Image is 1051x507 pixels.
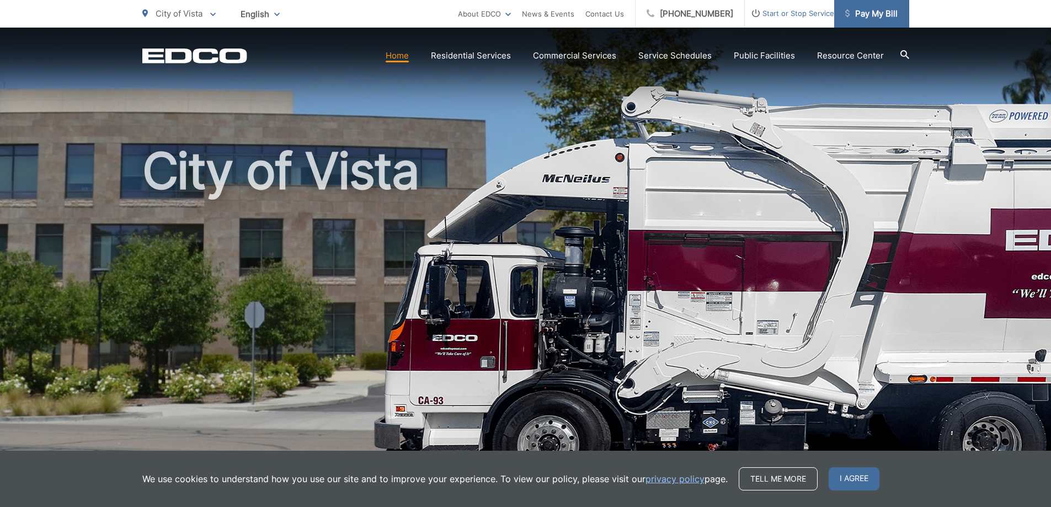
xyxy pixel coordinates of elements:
a: Service Schedules [638,49,712,62]
span: City of Vista [156,8,202,19]
a: EDCD logo. Return to the homepage. [142,48,247,63]
a: Residential Services [431,49,511,62]
span: I agree [829,467,879,490]
a: Home [386,49,409,62]
a: Public Facilities [734,49,795,62]
a: Contact Us [585,7,624,20]
h1: City of Vista [142,143,909,493]
a: privacy policy [645,472,705,485]
span: Pay My Bill [845,7,898,20]
span: English [232,4,288,24]
a: Commercial Services [533,49,616,62]
a: Tell me more [739,467,818,490]
p: We use cookies to understand how you use our site and to improve your experience. To view our pol... [142,472,728,485]
a: Resource Center [817,49,884,62]
a: News & Events [522,7,574,20]
a: About EDCO [458,7,511,20]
